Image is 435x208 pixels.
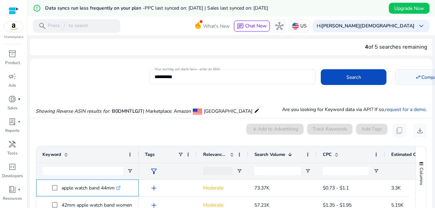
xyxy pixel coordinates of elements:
[365,43,427,51] div: of 5 searches remaining
[8,105,17,111] p: Sales
[203,151,227,158] span: Relevance Score
[203,20,230,32] span: What's New
[42,167,123,175] input: Keyword Filter Input
[45,5,268,11] h5: Data syncs run less frequently on your plan -
[62,181,121,195] p: apple watch band 44mm
[346,74,361,81] span: Search
[365,43,368,51] span: 4
[33,4,41,12] mat-icon: error_outline
[321,23,414,29] b: [PERSON_NAME][DEMOGRAPHIC_DATA]
[150,184,158,192] span: add
[61,22,67,30] span: /
[204,108,252,114] span: [GEOGRAPHIC_DATA]
[8,163,16,171] span: code_blocks
[18,120,21,123] span: fiber_manual_record
[7,150,17,156] p: Tools
[254,185,269,191] span: 73.37K
[127,168,133,174] button: Open Filter Menu
[273,19,286,33] button: hub
[416,126,424,135] span: download
[8,140,16,148] span: handyman
[8,118,16,126] span: lab_profile
[415,74,421,80] mat-icon: swap_horiz
[254,151,285,158] span: Search Volume
[2,173,23,179] p: Developers
[417,22,425,30] span: keyboard_arrow_down
[3,195,22,201] p: Resources
[234,21,270,32] button: chatChat Now
[254,107,260,115] mat-icon: edit
[4,22,23,32] img: amazon.svg
[323,151,332,158] span: CPC
[5,60,20,66] p: Product
[391,185,401,191] span: 3.3K
[112,108,143,114] span: B0DMNTLGJT
[323,167,369,175] input: CPC Filter Input
[254,167,301,175] input: Search Volume Filter Input
[38,22,47,30] span: search
[143,108,191,114] span: | Marketplace: Amazon
[42,151,61,158] span: Keyword
[321,69,386,85] button: Search
[155,67,220,72] mat-label: Your next big win starts here—enter an ASIN
[282,106,427,113] p: Are you looking for Keyword data via API? If so, .
[300,20,307,32] p: US
[385,106,426,113] a: request for a demo
[4,35,23,40] p: Marketplace
[237,23,244,30] span: chat
[389,3,430,14] button: Upgrade Now
[418,168,424,185] span: Columns
[245,23,267,29] span: Chat Now
[413,124,427,137] button: download
[8,50,16,58] span: inventory_2
[275,22,284,30] span: hub
[317,24,414,28] p: Hi
[8,185,16,194] span: book_4
[391,151,432,158] span: Estimated Orders/Month
[9,82,16,88] p: Ads
[48,22,88,30] p: Press to search
[237,168,242,174] button: Open Filter Menu
[373,168,379,174] button: Open Filter Menu
[18,188,21,191] span: fiber_manual_record
[203,181,242,195] p: Moderate
[145,151,155,158] span: Tags
[8,72,16,81] span: campaign
[305,168,311,174] button: Open Filter Menu
[8,95,16,103] span: donut_small
[323,185,349,191] span: $0.73 - $1.1
[5,127,19,134] p: Reports
[150,167,158,175] span: filter_alt
[18,98,21,100] span: fiber_manual_record
[292,23,299,29] img: us.svg
[145,5,268,11] span: PPC last synced on: [DATE] | Sales last synced on: [DATE]
[394,5,424,12] span: Upgrade Now
[36,108,110,114] i: Showing Reverse ASIN results for:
